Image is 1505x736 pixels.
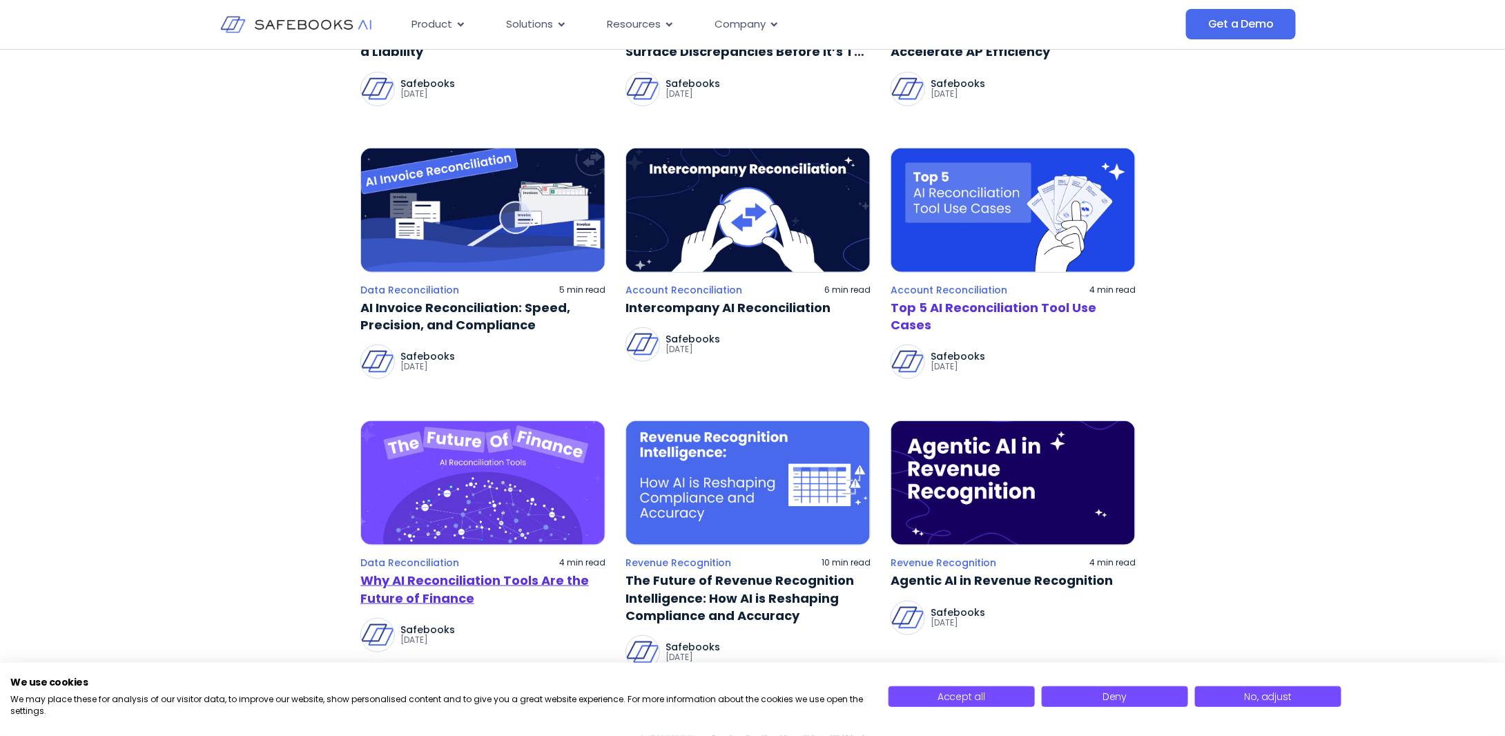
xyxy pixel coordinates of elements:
p: Safebooks [666,642,720,652]
a: AI Invoice Reconciliation: Speed, Precision, and Compliance [360,299,605,333]
img: a magnifying glass looking at an invoice recondition [360,148,605,273]
img: a blue background with a calendar and arrows [625,420,871,545]
a: Account Reconciliation [625,284,742,296]
img: Safebooks [361,72,394,106]
p: [DATE] [666,88,720,99]
p: Safebooks [666,334,720,344]
img: the future of finance all reconciliation tools [360,420,605,545]
p: [DATE] [931,88,985,99]
button: Deny all cookies [1042,686,1188,707]
button: Accept all cookies [889,686,1035,707]
p: 10 min read [822,557,871,568]
img: Safebooks [891,601,924,635]
span: Company [715,17,766,32]
a: Revenue Recognition [891,556,996,569]
img: two hands holding a ball with an arrow in it [625,148,871,273]
p: Safebooks [400,351,455,361]
span: Product [411,17,452,32]
p: [DATE] [931,617,985,628]
span: Solutions [506,17,553,32]
img: Safebooks [361,345,394,378]
div: Menu Toggle [400,11,1048,38]
p: Safebooks [400,625,455,635]
p: Safebooks [931,351,985,361]
img: Safebooks [891,345,924,378]
p: Safebooks [931,608,985,617]
a: Why AI Reconciliation Tools Are the Future of Finance [360,572,605,606]
p: [DATE] [400,361,455,372]
a: Get a Demo [1186,9,1296,39]
p: We may place these for analysis of our visitor data, to improve our website, show personalised co... [10,694,868,717]
a: Intercompany AI Reconciliation [625,299,871,316]
p: [DATE] [400,88,455,99]
a: Top 5 AI Reconciliation Tool Use Cases [891,299,1136,333]
img: Safebooks [361,619,394,652]
img: a hand holding five cards with the words top 5 all recondition tool use [891,148,1136,273]
span: Accept all [938,690,985,704]
p: [DATE] [400,635,455,646]
span: Resources [607,17,661,32]
p: 6 min read [824,284,871,296]
img: a blue background with white text that says,'the logo for the agency ' [891,420,1136,545]
a: Data Reconciliation [360,556,459,569]
p: 4 min read [559,557,605,568]
p: Safebooks [931,79,985,88]
img: Safebooks [626,636,659,669]
span: Deny [1103,690,1127,704]
img: Safebooks [891,72,924,106]
p: Safebooks [400,79,455,88]
p: 4 min read [1089,284,1136,296]
nav: Menu [400,11,1048,38]
p: [DATE] [931,361,985,372]
span: Get a Demo [1208,17,1274,31]
p: Safebooks [666,79,720,88]
span: No, adjust [1245,690,1292,704]
a: The Future of Revenue Recognition Intelligence: How AI is Reshaping Compliance and Accuracy [625,572,871,624]
a: Revenue Recognition [625,556,731,569]
a: Agentic AI in Revenue Recognition [891,572,1136,589]
a: Data Reconciliation [360,284,459,296]
p: 5 min read [559,284,605,296]
p: 4 min read [1089,557,1136,568]
img: Safebooks [626,72,659,106]
button: Adjust cookie preferences [1195,686,1341,707]
h2: We use cookies [10,676,868,688]
p: [DATE] [666,344,720,355]
img: Safebooks [626,328,659,361]
a: Account Reconciliation [891,284,1007,296]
